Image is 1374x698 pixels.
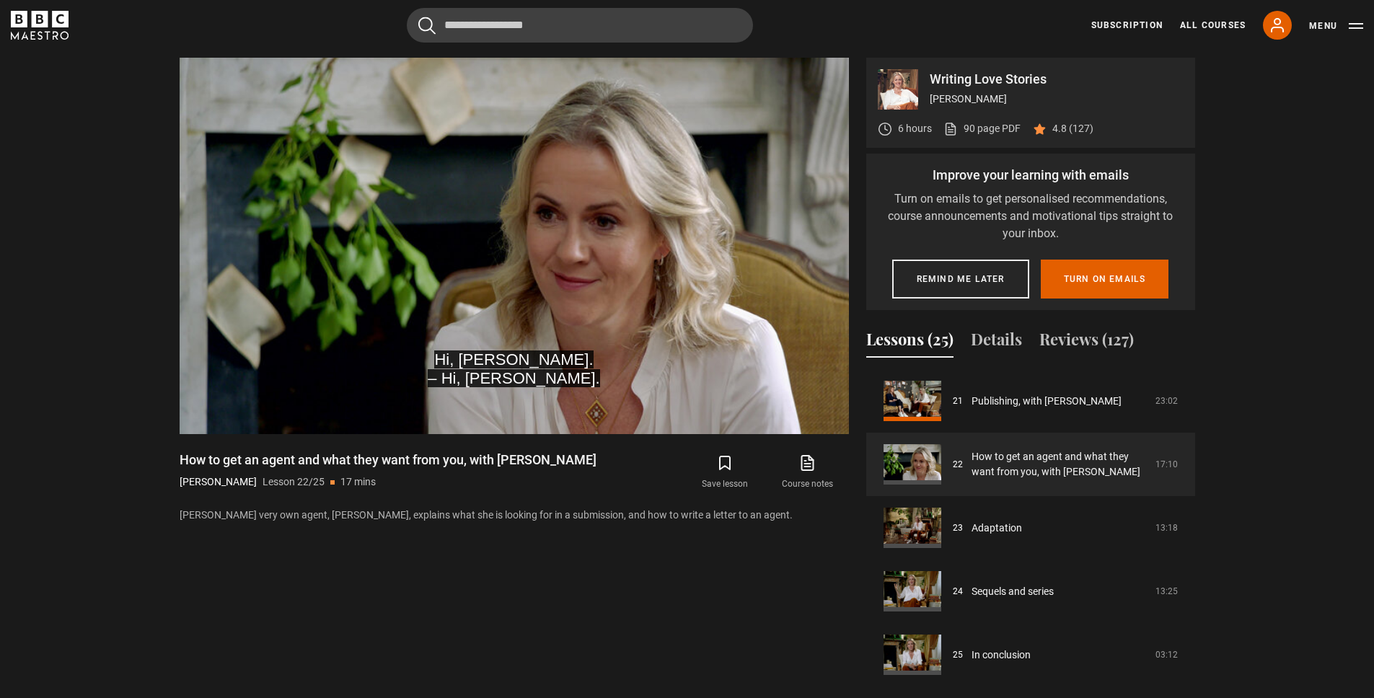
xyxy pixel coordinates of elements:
[972,584,1054,599] a: Sequels and series
[1052,121,1093,136] p: 4.8 (127)
[766,451,848,493] a: Course notes
[1309,19,1363,33] button: Toggle navigation
[180,451,596,469] h1: How to get an agent and what they want from you, with [PERSON_NAME]
[11,11,69,40] svg: BBC Maestro
[878,165,1184,185] p: Improve your learning with emails
[930,73,1184,86] p: Writing Love Stories
[1180,19,1246,32] a: All Courses
[684,451,766,493] button: Save lesson
[180,58,849,434] video-js: Video Player
[898,121,932,136] p: 6 hours
[930,92,1184,107] p: [PERSON_NAME]
[971,327,1022,358] button: Details
[943,121,1021,136] a: 90 page PDF
[1091,19,1163,32] a: Subscription
[972,648,1031,663] a: In conclusion
[180,474,257,490] p: [PERSON_NAME]
[878,190,1184,242] p: Turn on emails to get personalised recommendations, course announcements and motivational tips st...
[418,17,436,35] button: Submit the search query
[263,474,325,490] p: Lesson 22/25
[972,394,1122,409] a: Publishing, with [PERSON_NAME]
[892,260,1029,299] button: Remind me later
[407,8,753,43] input: Search
[972,521,1022,536] a: Adaptation
[972,449,1147,480] a: How to get an agent and what they want from you, with [PERSON_NAME]
[1041,260,1169,299] button: Turn on emails
[180,508,849,523] p: [PERSON_NAME] very own agent, [PERSON_NAME], explains what she is looking for in a submission, an...
[1039,327,1134,358] button: Reviews (127)
[866,327,954,358] button: Lessons (25)
[340,474,376,490] p: 17 mins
